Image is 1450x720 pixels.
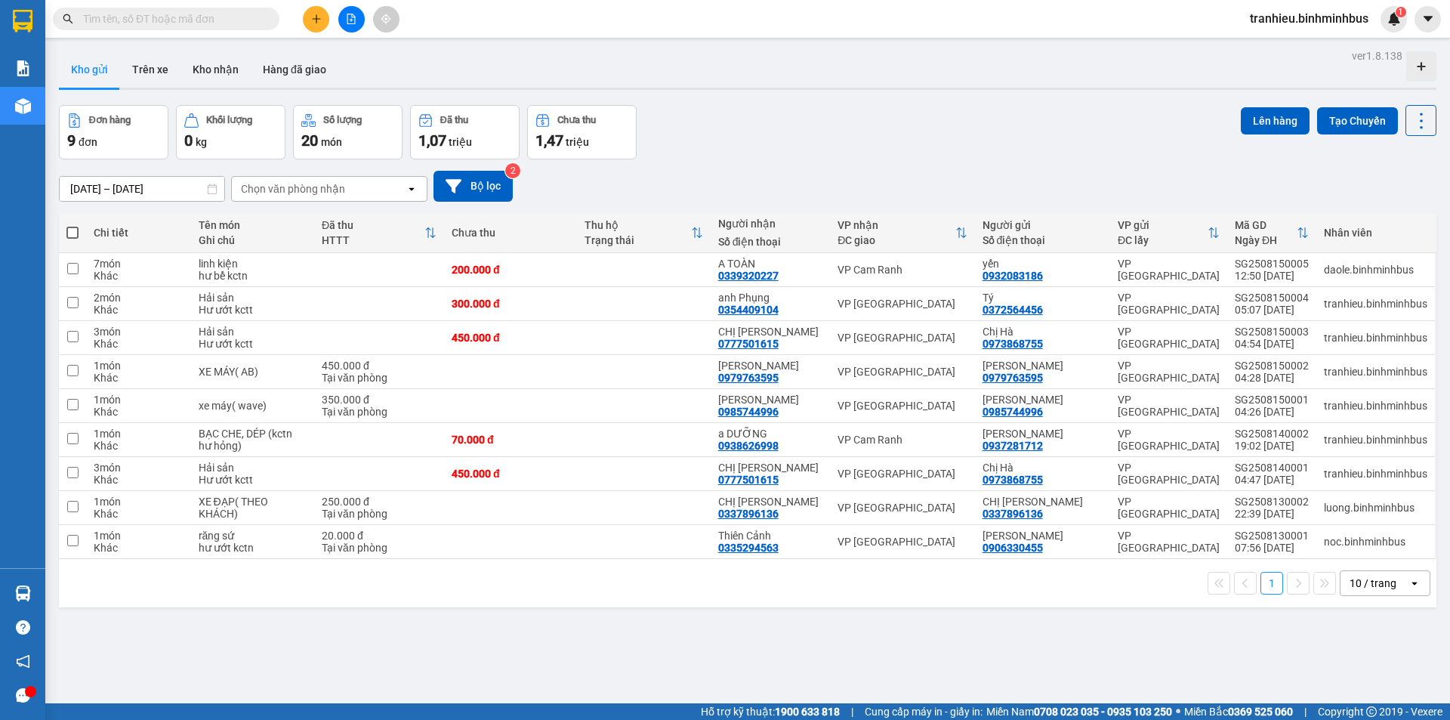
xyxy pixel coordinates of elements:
div: 19:02 [DATE] [1235,440,1309,452]
button: Bộ lọc [433,171,513,202]
div: VP [GEOGRAPHIC_DATA] [838,332,967,344]
img: warehouse-icon [15,586,31,601]
div: Số điện thoại [718,236,823,248]
div: 70.000 đ [452,434,569,446]
div: 7 món [94,258,183,270]
span: 1 [1398,7,1403,17]
button: Trên xe [120,51,180,88]
div: BẠC CHE, DÉP (kctn hư hỏng) [199,428,307,452]
button: plus [303,6,329,32]
div: Hiếu Nguyễn [983,530,1103,542]
div: Người gửi [983,219,1103,231]
div: Khác [94,406,183,418]
button: Kho nhận [180,51,251,88]
button: Tạo Chuyến [1317,107,1398,134]
div: VP [GEOGRAPHIC_DATA] [1118,394,1220,418]
div: Khác [94,474,183,486]
div: 450.000 đ [452,332,569,344]
div: 22:39 [DATE] [1235,508,1309,520]
div: Khối lượng [206,115,252,125]
div: ĐC lấy [1118,234,1208,246]
button: Đã thu1,07 triệu [410,105,520,159]
th: Toggle SortBy [830,213,974,253]
div: 0938626998 [718,440,779,452]
span: | [1304,703,1307,720]
button: Khối lượng0kg [176,105,285,159]
div: 3 món [94,326,183,338]
div: Mã GD [1235,219,1297,231]
button: Lên hàng [1241,107,1310,134]
button: Kho gửi [59,51,120,88]
div: Hư ướt kctt [199,338,307,350]
div: xe máy( wave) [199,400,307,412]
strong: 0369 525 060 [1228,706,1293,718]
div: Số điện thoại [983,234,1103,246]
div: SG2508150004 [1235,292,1309,304]
div: Tại văn phòng [322,542,437,554]
div: CHỊ HÂN [718,496,823,508]
div: Hư ướt kctt [199,304,307,316]
div: 0985744996 [718,406,779,418]
div: Số lượng [323,115,362,125]
svg: open [1408,577,1421,589]
button: Hàng đã giao [251,51,338,88]
div: SG2508150002 [1235,360,1309,372]
span: Miền Bắc [1184,703,1293,720]
div: tranhieu.binhminhbus [1324,332,1427,344]
div: 0339320227 [718,270,779,282]
div: 0973868755 [983,474,1043,486]
div: Phạm Ngọc Minh [983,360,1103,372]
div: Chọn văn phòng nhận [241,181,345,196]
div: VP [GEOGRAPHIC_DATA] [1118,292,1220,316]
div: 300.000 đ [452,298,569,310]
input: Tìm tên, số ĐT hoặc mã đơn [83,11,261,27]
div: 04:26 [DATE] [1235,406,1309,418]
span: đơn [79,136,97,148]
div: VP [GEOGRAPHIC_DATA] [838,298,967,310]
div: 0337896136 [718,508,779,520]
span: search [63,14,73,24]
div: 20.000 đ [322,530,437,542]
button: Đơn hàng9đơn [59,105,168,159]
div: CHỊ TRANG [718,462,823,474]
div: SG2508140002 [1235,428,1309,440]
div: luong.binhminhbus [1324,502,1427,514]
div: VP Cam Ranh [838,434,967,446]
strong: 1900 633 818 [775,706,840,718]
div: 450.000 đ [452,468,569,480]
div: Tại văn phòng [322,406,437,418]
div: Đã thu [322,219,424,231]
div: VP nhận [838,219,955,231]
span: kg [196,136,207,148]
div: hư ướt kctn [199,542,307,554]
button: Số lượng20món [293,105,403,159]
div: Khác [94,270,183,282]
div: Tên món [199,219,307,231]
span: notification [16,654,30,669]
div: Tại văn phòng [322,372,437,384]
div: Khác [94,440,183,452]
div: Hải sản [199,292,307,304]
div: Ghi chú [199,234,307,246]
span: 0 [184,131,193,150]
span: caret-down [1421,12,1435,26]
span: message [16,688,30,703]
div: 200.000 đ [452,264,569,276]
div: Chưa thu [452,227,569,239]
div: 250.000 đ [322,496,437,508]
span: 20 [301,131,318,150]
div: 0354409104 [718,304,779,316]
div: XE ĐẠP( THEO KHÁCH) [199,496,307,520]
div: Nhân viên [1324,227,1427,239]
span: Hỗ trợ kỹ thuật: [701,703,840,720]
span: 9 [67,131,76,150]
div: ver 1.8.138 [1352,48,1402,64]
div: 0335294563 [718,542,779,554]
div: 0932083186 [983,270,1043,282]
div: 12:50 [DATE] [1235,270,1309,282]
div: 0937281712 [983,440,1043,452]
div: ĐC giao [838,234,955,246]
div: VP [GEOGRAPHIC_DATA] [1118,428,1220,452]
div: Tý [983,292,1103,304]
div: 07:56 [DATE] [1235,542,1309,554]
